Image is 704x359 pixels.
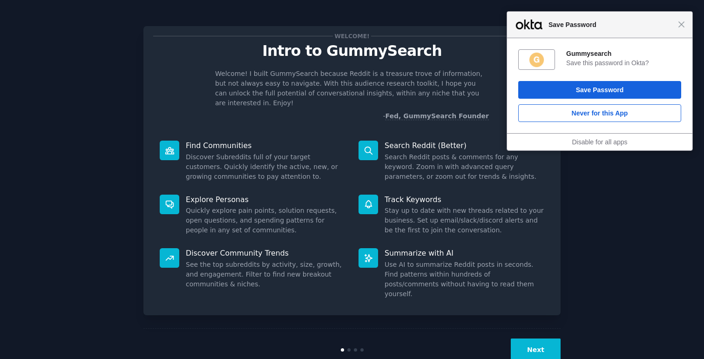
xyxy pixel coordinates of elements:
[153,43,551,59] p: Intro to GummySearch
[528,52,545,68] img: 8TW0YBAAAABklEQVQDAPVdSsIcQjQLAAAAAElFTkSuQmCC
[544,19,678,30] span: Save Password
[186,195,345,204] p: Explore Personas
[385,248,544,258] p: Summarize with AI
[518,81,681,99] button: Save Password
[385,195,544,204] p: Track Keywords
[566,49,681,58] div: Gummysearch
[186,152,345,182] dd: Discover Subreddits full of your target customers. Quickly identify the active, new, or growing c...
[385,112,489,120] a: Fed, GummySearch Founder
[566,59,681,67] div: Save this password in Okta?
[186,248,345,258] p: Discover Community Trends
[518,104,681,122] button: Never for this App
[186,206,345,235] dd: Quickly explore pain points, solution requests, open questions, and spending patterns for people ...
[186,260,345,289] dd: See the top subreddits by activity, size, growth, and engagement. Filter to find new breakout com...
[385,152,544,182] dd: Search Reddit posts & comments for any keyword. Zoom in with advanced query parameters, or zoom o...
[678,21,685,28] span: Close
[333,31,371,41] span: Welcome!
[385,141,544,150] p: Search Reddit (Better)
[383,111,489,121] div: -
[385,260,544,299] dd: Use AI to summarize Reddit posts in seconds. Find patterns within hundreds of posts/comments with...
[186,141,345,150] p: Find Communities
[572,138,627,146] a: Disable for all apps
[385,206,544,235] dd: Stay up to date with new threads related to your business. Set up email/slack/discord alerts and ...
[215,69,489,108] p: Welcome! I built GummySearch because Reddit is a treasure trove of information, but not always ea...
